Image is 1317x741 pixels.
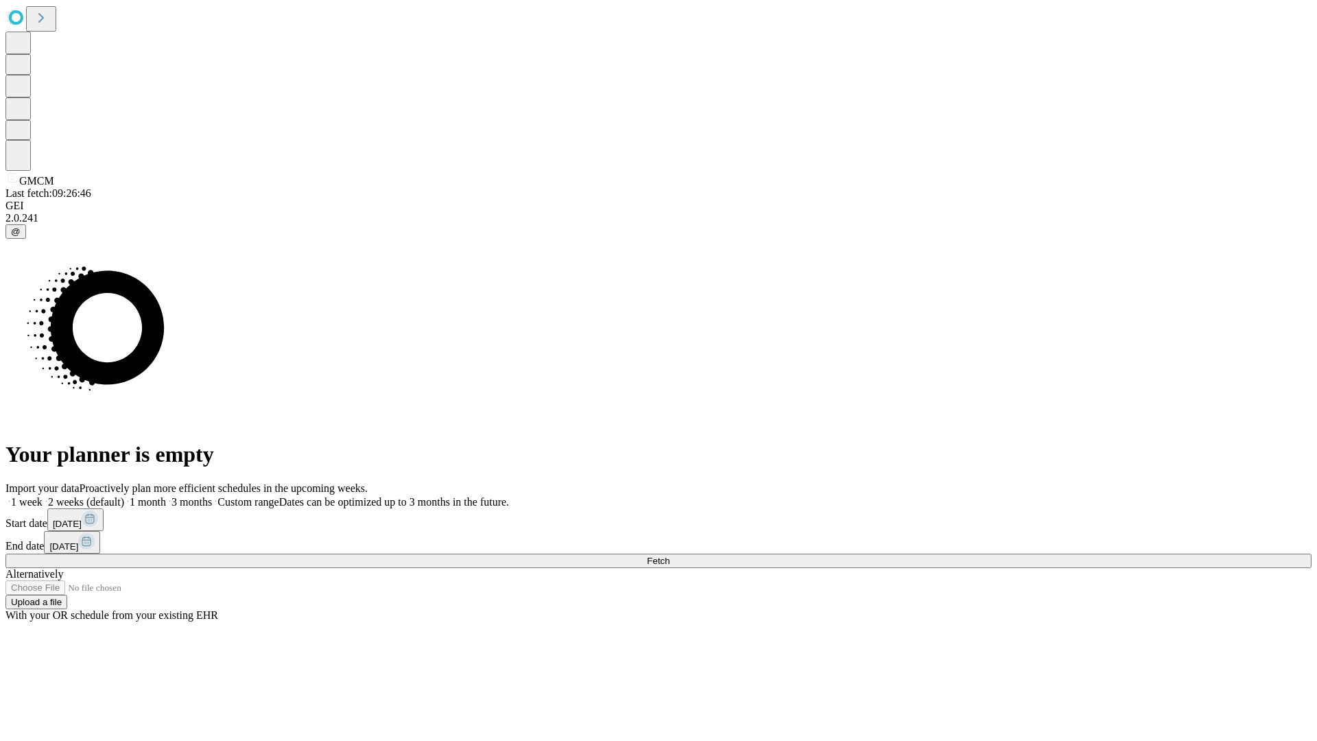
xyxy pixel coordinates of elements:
[5,224,26,239] button: @
[5,508,1312,531] div: Start date
[5,482,80,494] span: Import your data
[5,212,1312,224] div: 2.0.241
[19,175,54,187] span: GMCM
[49,541,78,552] span: [DATE]
[5,531,1312,554] div: End date
[647,556,669,566] span: Fetch
[47,508,104,531] button: [DATE]
[279,496,509,508] span: Dates can be optimized up to 3 months in the future.
[80,482,368,494] span: Proactively plan more efficient schedules in the upcoming weeks.
[48,496,124,508] span: 2 weeks (default)
[11,496,43,508] span: 1 week
[5,568,63,580] span: Alternatively
[5,554,1312,568] button: Fetch
[53,519,82,529] span: [DATE]
[5,200,1312,212] div: GEI
[5,442,1312,467] h1: Your planner is empty
[217,496,278,508] span: Custom range
[11,226,21,237] span: @
[171,496,212,508] span: 3 months
[5,595,67,609] button: Upload a file
[5,609,218,621] span: With your OR schedule from your existing EHR
[5,187,91,199] span: Last fetch: 09:26:46
[44,531,100,554] button: [DATE]
[130,496,166,508] span: 1 month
